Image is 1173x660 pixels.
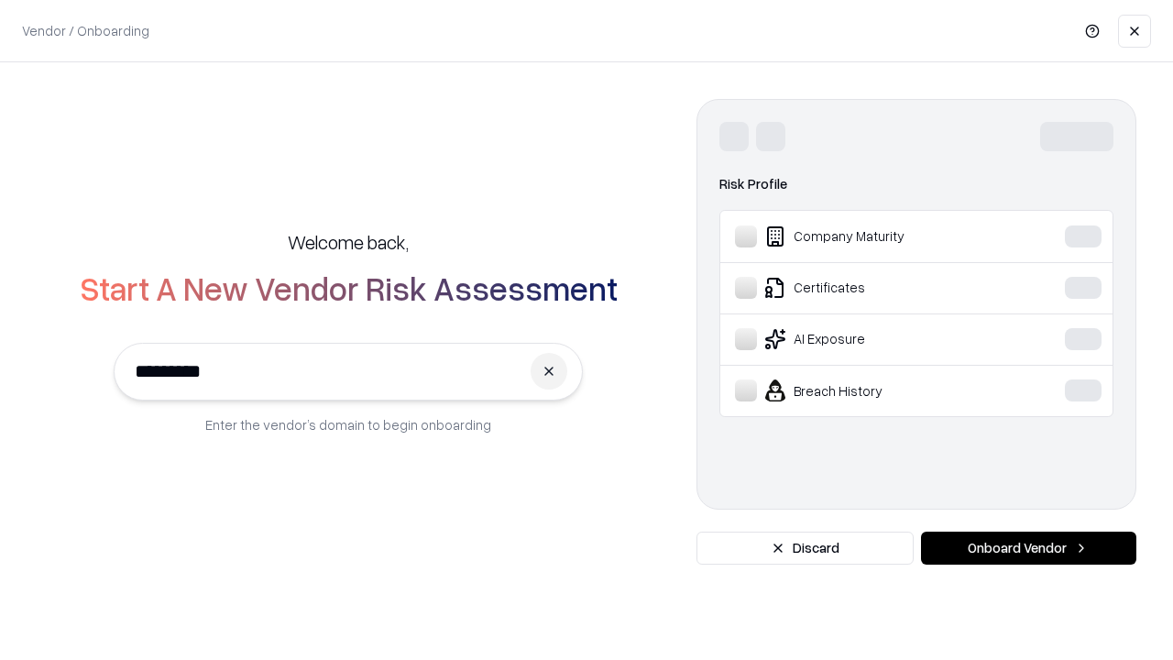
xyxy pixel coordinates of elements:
div: Company Maturity [735,225,1009,247]
div: Breach History [735,379,1009,401]
p: Enter the vendor’s domain to begin onboarding [205,415,491,434]
p: Vendor / Onboarding [22,21,149,40]
div: AI Exposure [735,328,1009,350]
div: Risk Profile [719,173,1113,195]
div: Certificates [735,277,1009,299]
h2: Start A New Vendor Risk Assessment [80,269,618,306]
h5: Welcome back, [288,229,409,255]
button: Onboard Vendor [921,532,1136,565]
button: Discard [696,532,914,565]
